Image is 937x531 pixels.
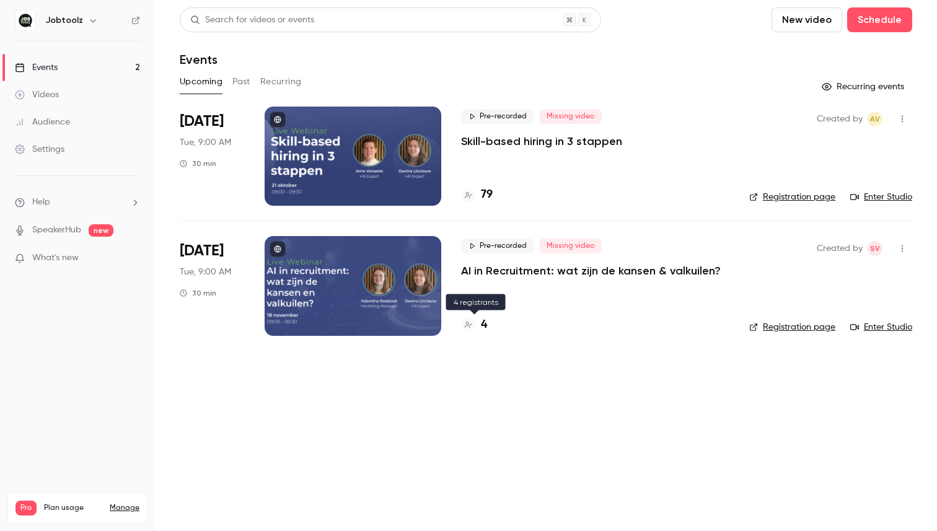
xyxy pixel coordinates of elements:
[180,288,216,298] div: 30 min
[461,109,534,124] span: Pre-recorded
[749,321,835,333] a: Registration page
[461,239,534,253] span: Pre-recorded
[32,196,50,209] span: Help
[180,236,245,335] div: Nov 18 Tue, 9:00 AM (Europe/Brussels)
[847,7,912,32] button: Schedule
[190,14,314,27] div: Search for videos or events
[180,266,231,278] span: Tue, 9:00 AM
[539,109,602,124] span: Missing video
[180,241,224,261] span: [DATE]
[15,116,70,128] div: Audience
[180,112,224,131] span: [DATE]
[15,89,59,101] div: Videos
[15,11,35,30] img: Jobtoolz
[110,503,139,513] a: Manage
[481,317,487,333] h4: 4
[816,77,912,97] button: Recurring events
[15,501,37,516] span: Pro
[15,196,140,209] li: help-dropdown-opener
[89,224,113,237] span: new
[32,224,81,237] a: SpeakerHub
[772,7,842,32] button: New video
[125,253,140,264] iframe: Noticeable Trigger
[46,14,83,27] h6: Jobtoolz
[850,321,912,333] a: Enter Studio
[15,143,64,156] div: Settings
[44,503,102,513] span: Plan usage
[180,72,222,92] button: Upcoming
[868,241,882,256] span: Simon Vandamme
[180,52,218,67] h1: Events
[870,112,880,126] span: AV
[868,112,882,126] span: Arne Vanaelst
[180,107,245,206] div: Oct 21 Tue, 9:00 AM (Europe/Brussels)
[180,159,216,169] div: 30 min
[461,134,622,149] a: Skill-based hiring in 3 stappen
[260,72,302,92] button: Recurring
[870,241,880,256] span: SV
[539,239,602,253] span: Missing video
[15,61,58,74] div: Events
[180,136,231,149] span: Tue, 9:00 AM
[461,263,721,278] a: AI in Recruitment: wat zijn de kansen & valkuilen?
[232,72,250,92] button: Past
[850,191,912,203] a: Enter Studio
[481,187,493,203] h4: 79
[817,112,863,126] span: Created by
[817,241,863,256] span: Created by
[461,187,493,203] a: 79
[749,191,835,203] a: Registration page
[461,317,487,333] a: 4
[32,252,79,265] span: What's new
